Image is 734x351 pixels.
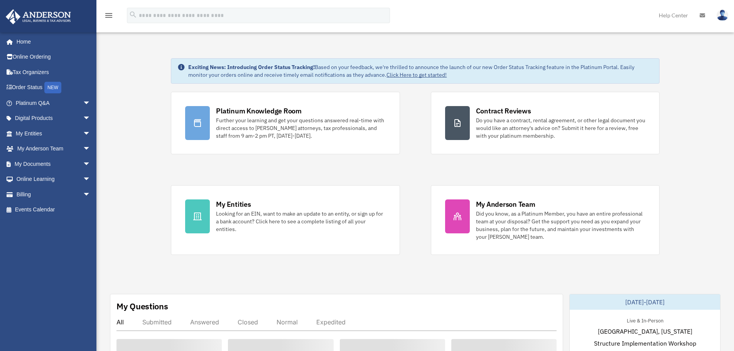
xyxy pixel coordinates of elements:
div: My Questions [116,300,168,312]
div: Expedited [316,318,346,326]
a: My Anderson Team Did you know, as a Platinum Member, you have an entire professional team at your... [431,185,660,255]
div: Submitted [142,318,172,326]
a: My Anderson Teamarrow_drop_down [5,141,102,157]
span: arrow_drop_down [83,126,98,142]
strong: Exciting News: Introducing Order Status Tracking! [188,64,315,71]
div: Contract Reviews [476,106,531,116]
div: My Entities [216,199,251,209]
a: Click Here to get started! [386,71,447,78]
div: Answered [190,318,219,326]
div: Based on your feedback, we're thrilled to announce the launch of our new Order Status Tracking fe... [188,63,653,79]
a: Digital Productsarrow_drop_down [5,111,102,126]
a: Events Calendar [5,202,102,218]
div: Did you know, as a Platinum Member, you have an entire professional team at your disposal? Get th... [476,210,645,241]
div: Looking for an EIN, want to make an update to an entity, or sign up for a bank account? Click her... [216,210,385,233]
a: Platinum Knowledge Room Further your learning and get your questions answered real-time with dire... [171,92,400,154]
a: My Documentsarrow_drop_down [5,156,102,172]
i: menu [104,11,113,20]
span: arrow_drop_down [83,111,98,127]
span: arrow_drop_down [83,187,98,202]
a: Home [5,34,98,49]
div: Normal [277,318,298,326]
a: My Entities Looking for an EIN, want to make an update to an entity, or sign up for a bank accoun... [171,185,400,255]
img: Anderson Advisors Platinum Portal [3,9,73,24]
a: Platinum Q&Aarrow_drop_down [5,95,102,111]
div: [DATE]-[DATE] [570,294,720,310]
div: Closed [238,318,258,326]
a: Tax Organizers [5,64,102,80]
div: Further your learning and get your questions answered real-time with direct access to [PERSON_NAM... [216,116,385,140]
div: All [116,318,124,326]
span: arrow_drop_down [83,141,98,157]
i: search [129,10,137,19]
div: Platinum Knowledge Room [216,106,302,116]
div: NEW [44,82,61,93]
span: arrow_drop_down [83,95,98,111]
span: [GEOGRAPHIC_DATA], [US_STATE] [598,327,692,336]
div: Do you have a contract, rental agreement, or other legal document you would like an attorney's ad... [476,116,645,140]
a: menu [104,13,113,20]
span: arrow_drop_down [83,172,98,187]
a: Contract Reviews Do you have a contract, rental agreement, or other legal document you would like... [431,92,660,154]
a: Online Ordering [5,49,102,65]
a: Billingarrow_drop_down [5,187,102,202]
span: arrow_drop_down [83,156,98,172]
a: Order StatusNEW [5,80,102,96]
div: Live & In-Person [621,316,670,324]
div: My Anderson Team [476,199,535,209]
img: User Pic [717,10,728,21]
span: Structure Implementation Workshop [594,339,696,348]
a: Online Learningarrow_drop_down [5,172,102,187]
a: My Entitiesarrow_drop_down [5,126,102,141]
